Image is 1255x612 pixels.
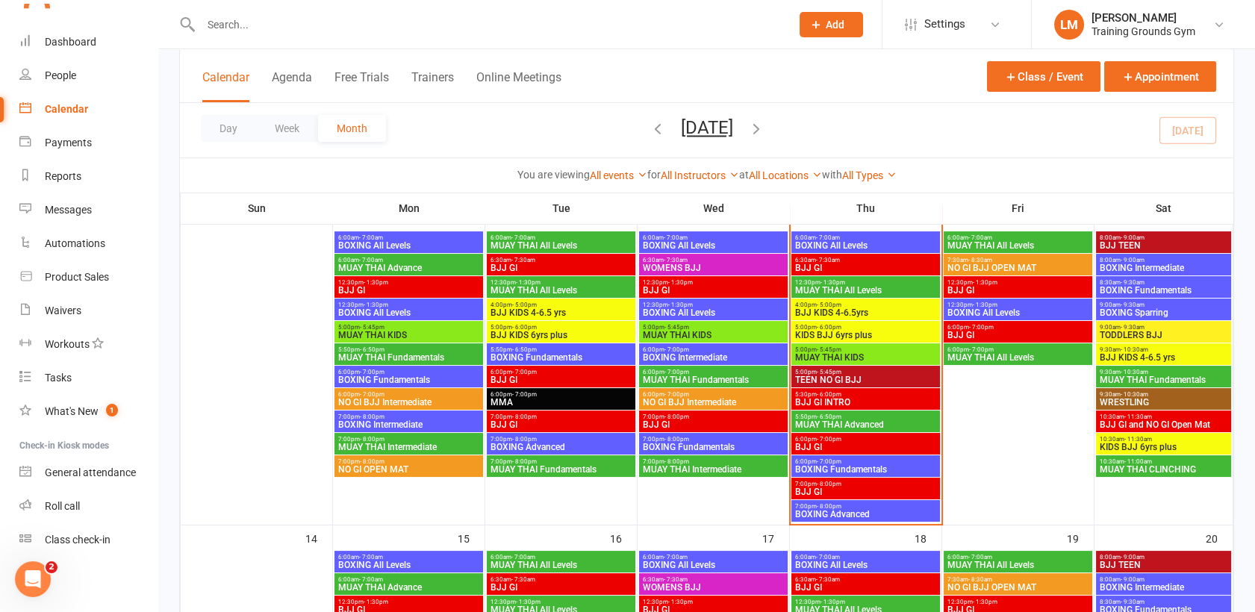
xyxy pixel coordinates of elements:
[794,346,937,353] span: 5:00pm
[196,14,780,35] input: Search...
[642,375,785,384] span: MUAY THAI Fundamentals
[45,534,110,546] div: Class check-in
[817,302,841,308] span: - 5:00pm
[664,324,689,331] span: - 5:45pm
[45,204,92,216] div: Messages
[490,279,632,286] span: 12:30pm
[1099,465,1228,474] span: MUAY THAI CLINCHING
[642,398,785,407] span: NO GI BJJ Intermediate
[790,193,942,224] th: Thu
[19,490,158,523] a: Roll call
[642,413,785,420] span: 7:00pm
[794,561,937,569] span: BOXING All Levels
[337,413,480,420] span: 7:00pm
[947,324,1089,331] span: 6:00pm
[46,561,57,573] span: 2
[826,19,844,31] span: Add
[1099,324,1228,331] span: 9:00am
[642,583,785,592] span: WOMENS BJJ
[924,7,965,41] span: Settings
[794,234,937,241] span: 6:00am
[337,324,480,331] span: 5:00pm
[820,279,845,286] span: - 1:30pm
[490,561,632,569] span: MUAY THAI All Levels
[816,554,840,561] span: - 7:00am
[359,234,383,241] span: - 7:00am
[968,257,992,263] span: - 8:30am
[681,117,733,138] button: [DATE]
[816,576,840,583] span: - 7:30am
[1099,241,1228,250] span: BJJ TEEN
[337,576,480,583] span: 6:00am
[942,193,1094,224] th: Fri
[1099,576,1228,583] span: 8:00am
[822,169,842,181] strong: with
[337,443,480,452] span: MUAY THAI Intermediate
[19,160,158,193] a: Reports
[969,346,994,353] span: - 7:00pm
[947,257,1089,263] span: 7:30am
[360,436,384,443] span: - 8:00pm
[490,308,632,317] span: BJJ KIDS 4-6.5 yrs
[1206,525,1233,550] div: 20
[1054,10,1084,40] div: LM
[19,227,158,260] a: Automations
[1099,436,1228,443] span: 10:30am
[794,458,937,465] span: 6:00pm
[45,69,76,81] div: People
[1099,369,1228,375] span: 9:30am
[45,338,90,350] div: Workouts
[490,369,632,375] span: 6:00pm
[947,331,1089,340] span: BJJ GI
[490,576,632,583] span: 6:30am
[794,375,937,384] span: TEEN NO GI BJJ
[610,525,637,550] div: 16
[794,324,937,331] span: 5:00pm
[800,12,863,37] button: Add
[337,554,480,561] span: 6:00am
[817,324,841,331] span: - 6:00pm
[1121,576,1145,583] span: - 9:00am
[973,279,997,286] span: - 1:30pm
[664,576,688,583] span: - 7:30am
[490,241,632,250] span: MUAY THAI All Levels
[337,241,480,250] span: BOXING All Levels
[45,405,99,417] div: What's New
[318,115,386,142] button: Month
[1121,257,1145,263] span: - 9:00am
[181,193,333,224] th: Sun
[664,391,689,398] span: - 7:00pm
[668,302,693,308] span: - 1:30pm
[739,169,749,181] strong: at
[947,286,1089,295] span: BJJ GI
[512,391,537,398] span: - 7:00pm
[360,369,384,375] span: - 7:00pm
[817,346,841,353] span: - 5:45pm
[490,436,632,443] span: 7:00pm
[947,554,1089,561] span: 6:00am
[947,583,1089,592] span: NO GI BJJ OPEN MAT
[590,169,647,181] a: All events
[1094,193,1233,224] th: Sat
[794,308,937,317] span: BJJ KIDS 4-6.5yrs
[359,554,383,561] span: - 7:00am
[794,391,937,398] span: 5:30pm
[642,554,785,561] span: 6:00am
[638,193,790,224] th: Wed
[642,234,785,241] span: 6:00am
[1091,11,1195,25] div: [PERSON_NAME]
[642,308,785,317] span: BOXING All Levels
[19,361,158,395] a: Tasks
[642,443,785,452] span: BOXING Fundamentals
[642,257,785,263] span: 6:30am
[411,70,454,102] button: Trainers
[794,583,937,592] span: BJJ GI
[1121,279,1145,286] span: - 9:30am
[490,420,632,429] span: BJJ GI
[337,465,480,474] span: NO GI OPEN MAT
[1099,286,1228,295] span: BOXING Fundamentals
[947,279,1089,286] span: 12:30pm
[517,169,590,181] strong: You are viewing
[1124,436,1152,443] span: - 11:30am
[45,466,136,478] div: General attendance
